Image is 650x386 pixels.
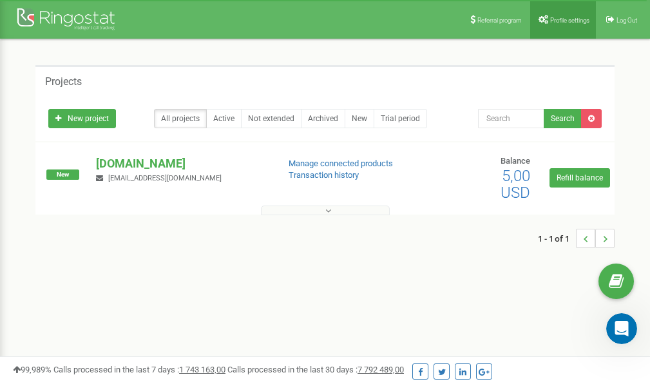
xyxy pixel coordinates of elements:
[538,229,576,248] span: 1 - 1 of 1
[374,109,427,128] a: Trial period
[179,365,225,374] u: 1 743 163,00
[206,109,242,128] a: Active
[45,76,82,88] h5: Projects
[550,168,610,188] a: Refill balance
[53,365,225,374] span: Calls processed in the last 7 days :
[96,155,267,172] p: [DOMAIN_NAME]
[606,313,637,344] iframe: Intercom live chat
[477,17,522,24] span: Referral program
[48,109,116,128] a: New project
[108,174,222,182] span: [EMAIL_ADDRESS][DOMAIN_NAME]
[154,109,207,128] a: All projects
[289,159,393,168] a: Manage connected products
[46,169,79,180] span: New
[544,109,582,128] button: Search
[289,170,359,180] a: Transaction history
[227,365,404,374] span: Calls processed in the last 30 days :
[617,17,637,24] span: Log Out
[345,109,374,128] a: New
[241,109,301,128] a: Not extended
[501,167,530,202] span: 5,00 USD
[550,17,589,24] span: Profile settings
[13,365,52,374] span: 99,989%
[358,365,404,374] u: 7 792 489,00
[501,156,530,166] span: Balance
[538,216,615,261] nav: ...
[478,109,544,128] input: Search
[301,109,345,128] a: Archived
